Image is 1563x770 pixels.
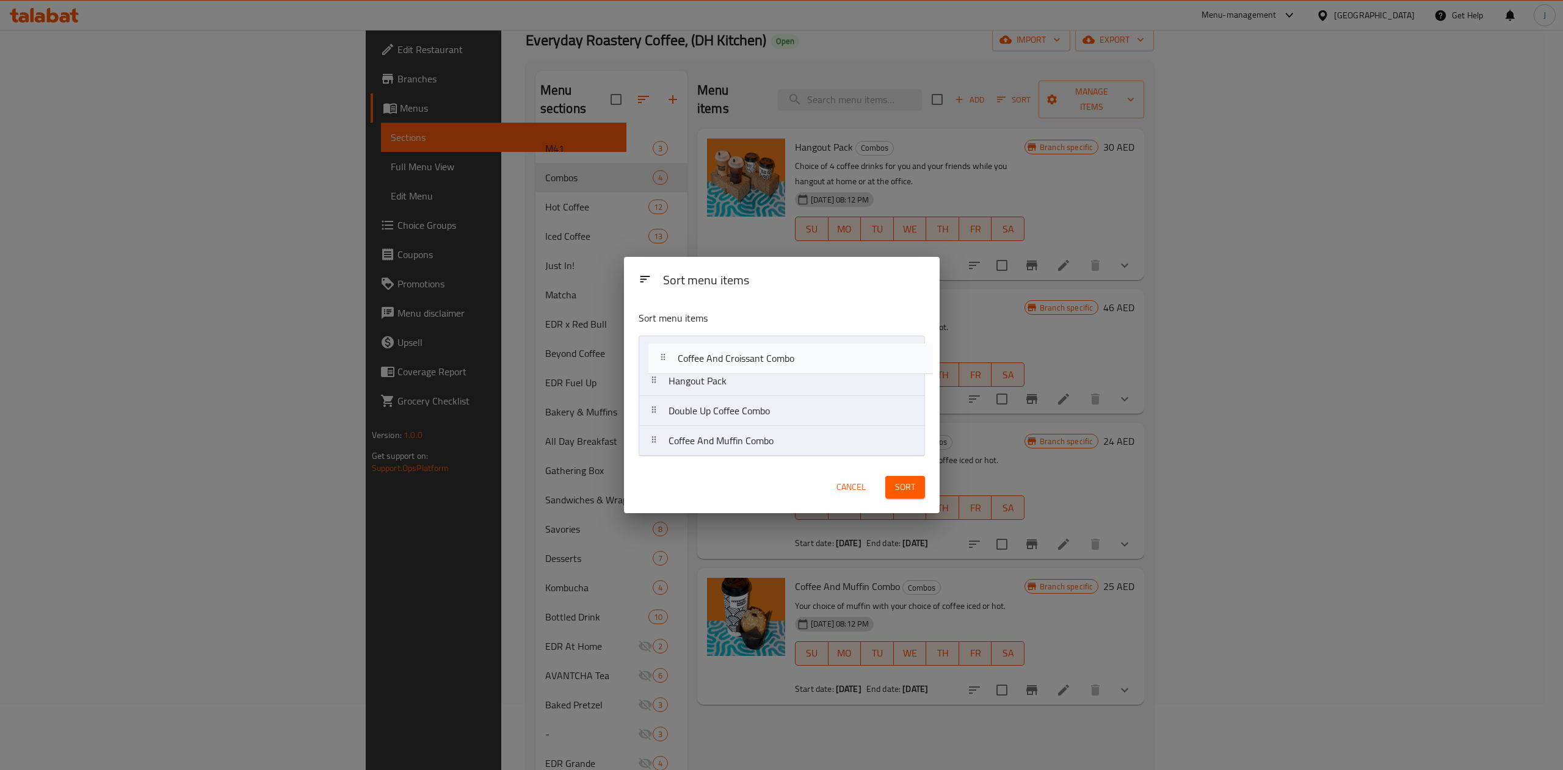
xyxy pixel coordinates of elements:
[836,480,866,495] span: Cancel
[895,480,915,495] span: Sort
[639,311,866,326] p: Sort menu items
[832,476,871,498] button: Cancel
[658,267,930,295] div: Sort menu items
[885,476,925,498] button: Sort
